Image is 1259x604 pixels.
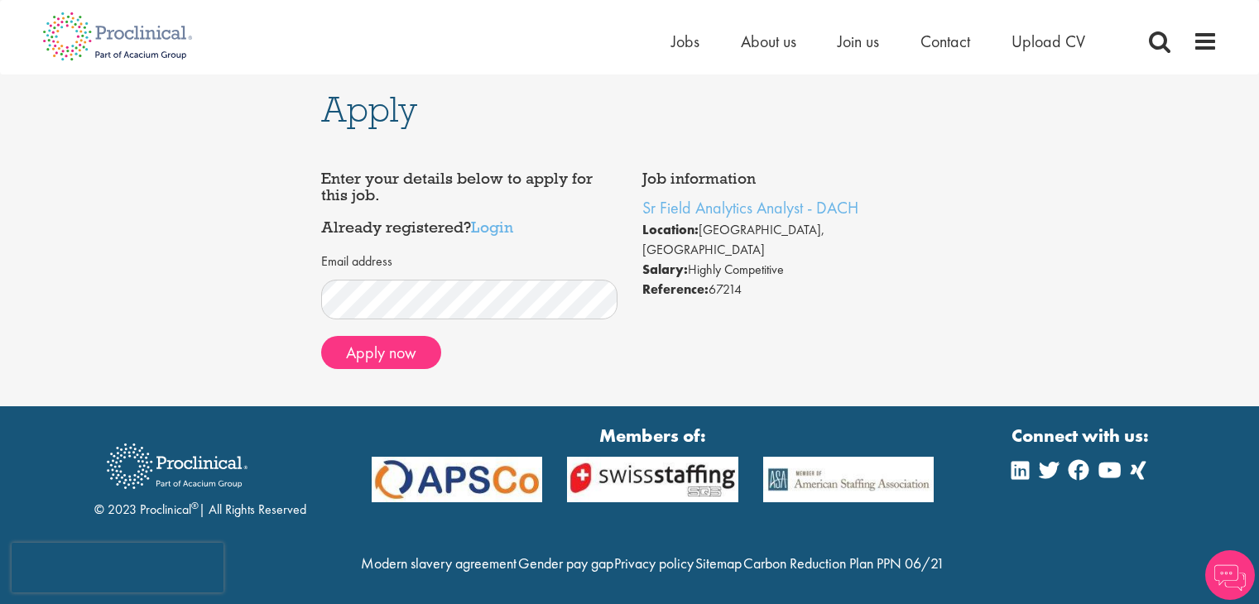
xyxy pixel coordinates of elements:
h4: Job information [642,170,939,187]
a: Join us [838,31,879,52]
li: [GEOGRAPHIC_DATA], [GEOGRAPHIC_DATA] [642,220,939,260]
strong: Connect with us: [1012,423,1152,448]
img: APSCo [359,457,555,502]
a: Privacy policy [614,554,694,573]
img: APSCo [751,457,947,502]
button: Apply now [321,336,441,369]
div: © 2023 Proclinical | All Rights Reserved [94,431,306,520]
span: Apply [321,87,417,132]
img: Chatbot [1205,550,1255,600]
a: Contact [920,31,970,52]
label: Email address [321,252,392,271]
a: Sitemap [695,554,742,573]
a: Jobs [671,31,699,52]
a: Carbon Reduction Plan PPN 06/21 [743,554,944,573]
img: APSCo [555,457,751,502]
li: 67214 [642,280,939,300]
sup: ® [191,499,199,512]
a: About us [741,31,796,52]
li: Highly Competitive [642,260,939,280]
img: Proclinical Recruitment [94,432,260,501]
iframe: reCAPTCHA [12,543,223,592]
strong: Reference: [642,280,709,298]
a: Login [471,217,513,237]
a: Gender pay gap [518,554,613,573]
strong: Location: [642,221,699,238]
a: Sr Field Analytics Analyst - DACH [642,197,858,218]
a: Upload CV [1012,31,1085,52]
a: Modern slavery agreement [361,554,517,573]
h4: Enter your details below to apply for this job. Already registered? [321,170,617,236]
strong: Salary: [642,261,688,278]
strong: Members of: [372,423,935,448]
